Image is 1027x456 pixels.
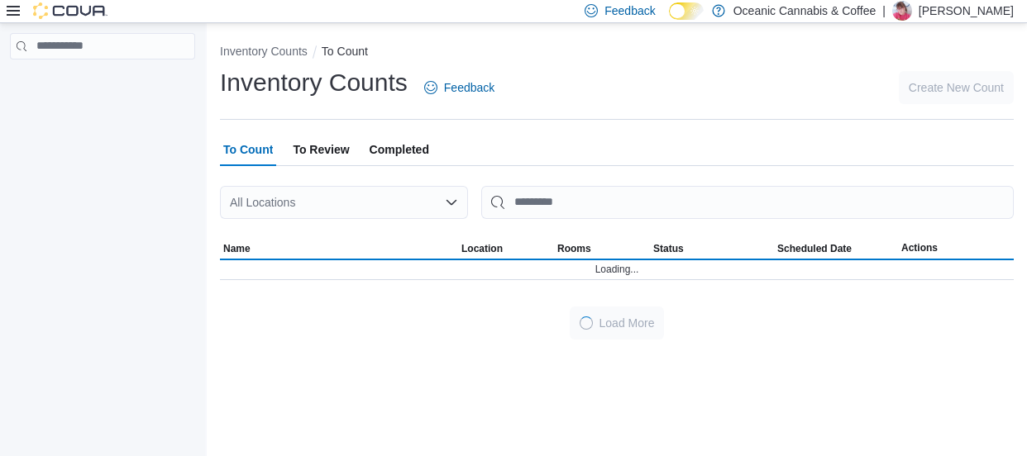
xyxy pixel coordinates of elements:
[554,239,650,259] button: Rooms
[461,242,503,255] span: Location
[223,242,251,255] span: Name
[220,239,458,259] button: Name
[882,1,886,21] p: |
[650,239,774,259] button: Status
[892,1,912,21] div: Tina Vokey
[33,2,107,19] img: Cova
[599,315,655,331] span: Load More
[653,242,684,255] span: Status
[481,186,1014,219] input: This is a search bar. After typing your query, hit enter to filter the results lower in the page.
[10,63,195,102] nav: Complex example
[444,79,494,96] span: Feedback
[604,2,655,19] span: Feedback
[899,71,1014,104] button: Create New Count
[220,45,308,58] button: Inventory Counts
[223,133,273,166] span: To Count
[445,196,458,209] button: Open list of options
[570,306,665,340] button: LoadingLoad More
[293,133,349,166] span: To Review
[418,71,501,104] a: Feedback
[370,133,429,166] span: Completed
[669,2,704,20] input: Dark Mode
[733,1,877,21] p: Oceanic Cannabis & Coffee
[458,239,554,259] button: Location
[777,242,852,255] span: Scheduled Date
[576,313,595,332] span: Loading
[909,79,1004,96] span: Create New Count
[557,242,591,255] span: Rooms
[919,1,1014,21] p: [PERSON_NAME]
[774,239,898,259] button: Scheduled Date
[901,241,938,254] span: Actions
[669,20,670,21] span: Dark Mode
[220,66,408,99] h1: Inventory Counts
[595,263,639,276] span: Loading...
[322,45,368,58] button: To Count
[220,43,1014,63] nav: An example of EuiBreadcrumbs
